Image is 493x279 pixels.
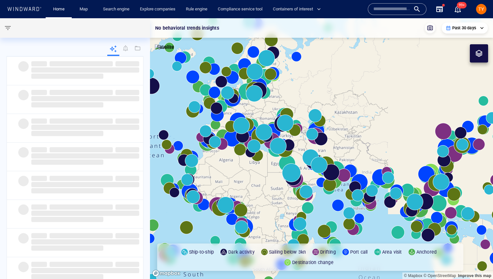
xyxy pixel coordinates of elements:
span: ‌ [31,176,47,181]
span: ‌ [115,262,139,267]
span: ‌ [50,204,113,210]
span: ‌ [50,176,113,181]
div: Notification center [454,5,462,13]
span: ‌ [31,61,47,66]
p: Satellite [157,43,174,51]
p: Area visit [382,248,402,256]
p: Dark activity [228,248,255,256]
p: Sailing below 3kn [269,248,306,256]
span: ‌ [50,90,113,95]
button: Home [48,4,69,15]
a: Mapbox [404,273,422,278]
span: ‌ [31,90,47,95]
span: ‌ [18,61,29,72]
p: Port call [350,248,368,256]
span: ‌ [50,233,113,238]
span: ‌ [31,160,103,165]
img: satellite [155,44,174,51]
span: ‌ [31,211,139,216]
span: ‌ [31,245,103,251]
a: Explore companies [137,4,178,15]
span: ‌ [115,90,139,95]
button: Containers of interest [270,4,326,15]
span: ‌ [31,131,103,136]
span: ‌ [31,153,139,159]
span: ‌ [115,61,139,66]
button: 99+ [454,5,462,13]
a: Home [51,4,67,15]
span: ‌ [50,262,113,267]
p: Ship-to-ship [189,248,214,256]
a: Mapbox logo [152,270,181,277]
span: ‌ [50,119,113,124]
span: 99+ [457,2,467,8]
p: Drifting [320,248,336,256]
a: 99+ [453,4,463,14]
span: ‌ [31,204,47,210]
span: ‌ [31,147,47,152]
span: ‌ [115,204,139,210]
span: ‌ [31,96,139,101]
span: ‌ [18,262,29,272]
button: TY [475,3,488,16]
span: ‌ [31,125,139,130]
iframe: Chat [465,250,488,274]
a: Rule engine [183,4,210,15]
p: Past 30 days [452,25,476,31]
a: Map feedback [458,273,491,278]
span: ‌ [31,74,103,79]
a: Search engine [100,4,132,15]
a: Compliance service tool [215,4,265,15]
span: ‌ [31,239,139,244]
a: OpenStreetMap [424,273,456,278]
span: ‌ [50,61,113,66]
p: Anchored [416,248,437,256]
span: ‌ [18,233,29,244]
span: ‌ [18,147,29,158]
span: ‌ [18,90,29,100]
span: ‌ [31,268,139,273]
span: ‌ [115,233,139,238]
span: ‌ [18,204,29,215]
span: ‌ [31,102,103,107]
span: ‌ [31,262,47,267]
span: ‌ [50,147,113,152]
span: ‌ [31,67,139,73]
div: Past 30 days [446,25,484,31]
p: Destination change [292,258,334,266]
p: No behavioral trends insights [155,24,219,32]
span: ‌ [115,119,139,124]
span: ‌ [31,182,139,187]
span: ‌ [115,176,139,181]
span: Containers of interest [273,6,321,13]
span: ‌ [31,119,47,124]
canvas: Map [150,18,493,279]
button: Map [74,4,95,15]
span: TY [478,7,484,12]
span: ‌ [18,119,29,129]
a: Map [77,4,93,15]
span: ‌ [31,233,47,238]
span: ‌ [18,176,29,186]
span: ‌ [115,147,139,152]
span: ‌ [31,217,103,222]
span: ‌ [31,188,103,193]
